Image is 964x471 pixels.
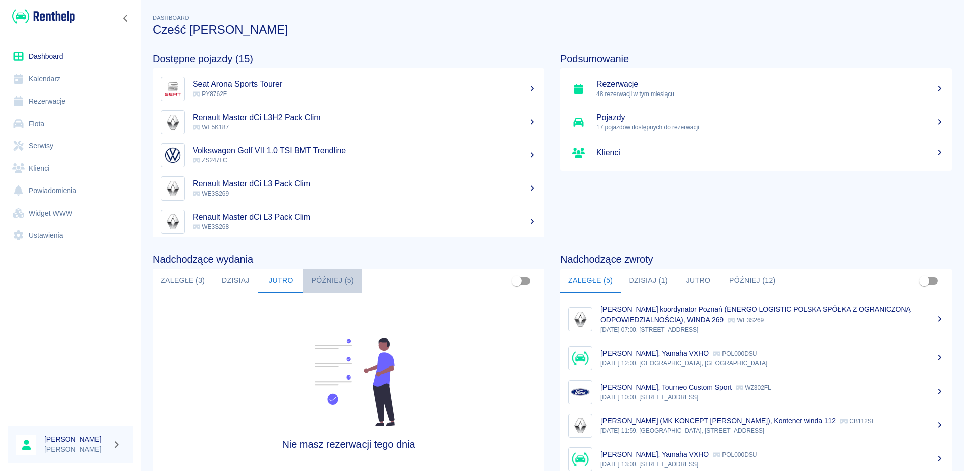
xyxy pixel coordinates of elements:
[571,383,590,402] img: Image
[163,179,182,198] img: Image
[193,124,229,131] span: WE5K187
[721,269,784,293] button: Później (12)
[163,113,182,132] img: Image
[560,253,952,265] h4: Nadchodzące zwroty
[600,305,911,324] p: [PERSON_NAME] koordynator Poznań (ENERGO LOGISTIC POLSKA SPÓŁKA Z OGRANICZONĄ ODPOWIEDZIALNOŚCIĄ)...
[213,269,258,293] button: Dzisiaj
[571,310,590,329] img: Image
[193,179,536,189] h5: Renault Master dCi L3 Pack Clim
[596,89,944,99] p: 48 rezerwacji w tym miesiącu
[8,113,133,135] a: Flota
[560,106,952,139] a: Pojazdy17 pojazdów dostępnych do rezerwacji
[600,349,709,357] p: [PERSON_NAME], Yamaha VXHO
[8,179,133,202] a: Powiadomienia
[8,202,133,225] a: Widget WWW
[560,53,952,65] h4: Podsumowanie
[596,113,944,123] h5: Pojazdy
[153,269,213,293] button: Zaległe (3)
[163,146,182,165] img: Image
[560,139,952,167] a: Klienci
[676,269,721,293] button: Jutro
[193,146,536,156] h5: Volkswagen Golf VII 1.0 TSI BMT Trendline
[153,139,544,172] a: ImageVolkswagen Golf VII 1.0 TSI BMT Trendline ZS247LC
[193,223,229,230] span: WE3S268
[915,271,934,291] span: Pokaż przypisane tylko do mnie
[153,15,189,21] span: Dashboard
[596,79,944,89] h5: Rezerwacje
[8,68,133,90] a: Kalendarz
[163,212,182,231] img: Image
[202,438,496,450] h4: Nie masz rezerwacji tego dnia
[193,90,227,98] span: PY8762F
[600,417,836,425] p: [PERSON_NAME] (MK KONCEPT [PERSON_NAME]), Kontener winda 112
[728,317,764,324] p: WE3S269
[596,123,944,132] p: 17 pojazdów dostępnych do rezerwacji
[560,269,621,293] button: Zaległe (5)
[560,409,952,442] a: Image[PERSON_NAME] (MK KONCEPT [PERSON_NAME]), Kontener winda 112 CB112SL[DATE] 11:59, [GEOGRAPHI...
[736,384,771,391] p: WZ302FL
[600,393,944,402] p: [DATE] 10:00, [STREET_ADDRESS]
[193,157,227,164] span: ZS247LC
[560,297,952,341] a: Image[PERSON_NAME] koordynator Poznań (ENERGO LOGISTIC POLSKA SPÓŁKA Z OGRANICZONĄ ODPOWIEDZIALNO...
[8,90,133,113] a: Rezerwacje
[8,45,133,68] a: Dashboard
[600,325,944,334] p: [DATE] 07:00, [STREET_ADDRESS]
[153,205,544,238] a: ImageRenault Master dCi L3 Pack Clim WE3S268
[153,23,952,37] h3: Cześć [PERSON_NAME]
[118,12,133,25] button: Zwiń nawigację
[600,450,709,458] p: [PERSON_NAME], Yamaha VXHO
[600,359,944,368] p: [DATE] 12:00, [GEOGRAPHIC_DATA], [GEOGRAPHIC_DATA]
[258,269,303,293] button: Jutro
[8,157,133,180] a: Klienci
[560,375,952,409] a: Image[PERSON_NAME], Tourneo Custom Sport WZ302FL[DATE] 10:00, [STREET_ADDRESS]
[507,271,526,291] span: Pokaż przypisane tylko do mnie
[8,135,133,157] a: Serwisy
[44,434,108,444] h6: [PERSON_NAME]
[12,8,75,25] img: Renthelp logo
[600,460,944,469] p: [DATE] 13:00, [STREET_ADDRESS]
[571,416,590,435] img: Image
[153,106,544,139] a: ImageRenault Master dCi L3H2 Pack Clim WE5K187
[571,349,590,368] img: Image
[303,269,362,293] button: Później (5)
[621,269,676,293] button: Dzisiaj (1)
[8,224,133,247] a: Ustawienia
[8,8,75,25] a: Renthelp logo
[600,426,944,435] p: [DATE] 11:59, [GEOGRAPHIC_DATA], [STREET_ADDRESS]
[193,212,536,222] h5: Renault Master dCi L3 Pack Clim
[600,383,732,391] p: [PERSON_NAME], Tourneo Custom Sport
[153,172,544,205] a: ImageRenault Master dCi L3 Pack Clim WE3S269
[44,444,108,455] p: [PERSON_NAME]
[193,79,536,89] h5: Seat Arona Sports Tourer
[193,190,229,197] span: WE3S269
[153,53,544,65] h4: Dostępne pojazdy (15)
[163,79,182,99] img: Image
[153,253,544,265] h4: Nadchodzące wydania
[284,338,413,426] img: Fleet
[193,113,536,123] h5: Renault Master dCi L3H2 Pack Clim
[596,148,944,158] h5: Klienci
[840,418,875,425] p: CB112SL
[713,350,757,357] p: POL000DSU
[560,341,952,375] a: Image[PERSON_NAME], Yamaha VXHO POL000DSU[DATE] 12:00, [GEOGRAPHIC_DATA], [GEOGRAPHIC_DATA]
[571,450,590,469] img: Image
[713,451,757,458] p: POL000DSU
[153,72,544,106] a: ImageSeat Arona Sports Tourer PY8762F
[560,72,952,106] a: Rezerwacje48 rezerwacji w tym miesiącu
